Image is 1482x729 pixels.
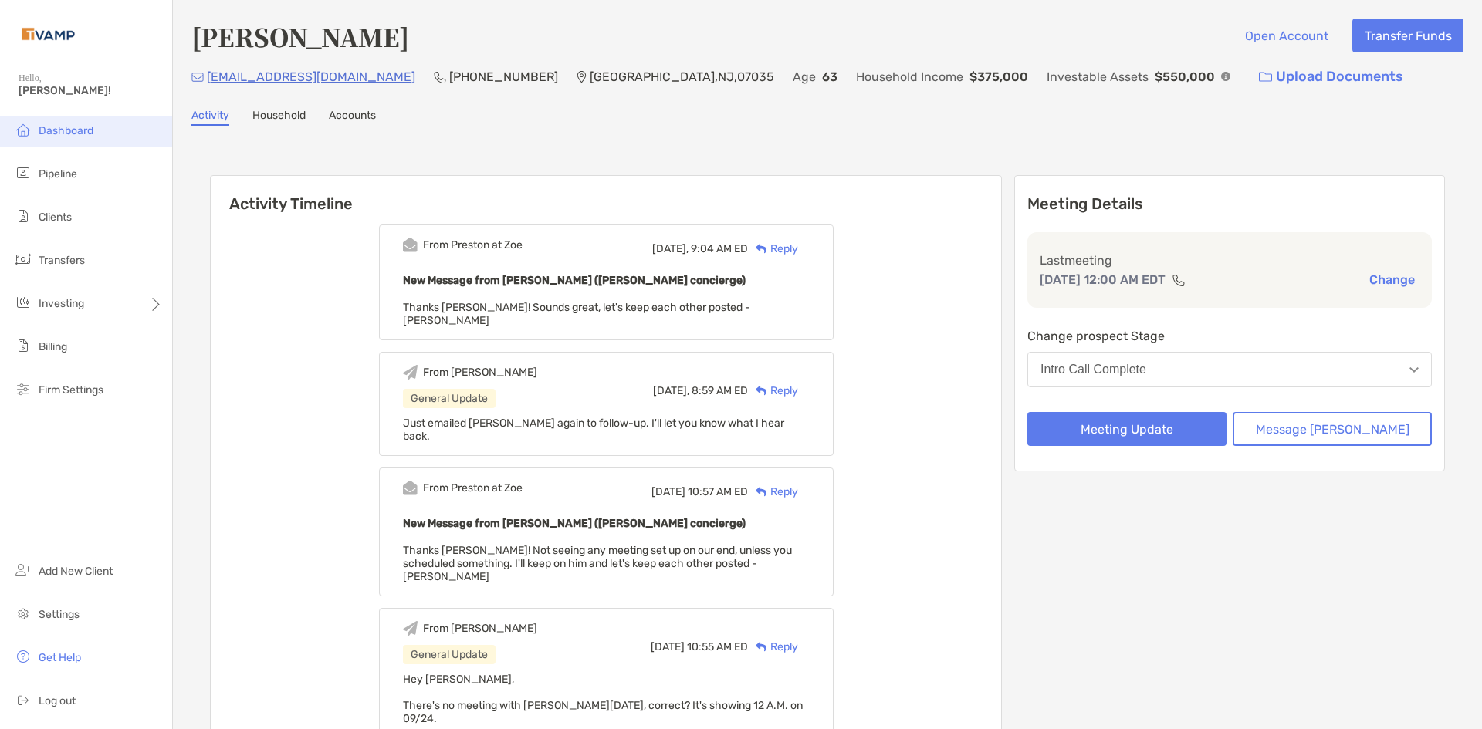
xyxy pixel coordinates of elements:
img: Zoe Logo [19,6,78,62]
img: get-help icon [14,647,32,666]
img: button icon [1259,72,1272,83]
p: [EMAIL_ADDRESS][DOMAIN_NAME] [207,67,415,86]
a: Activity [191,109,229,126]
h6: Activity Timeline [211,176,1001,213]
img: pipeline icon [14,164,32,182]
span: 10:55 AM ED [687,640,748,653]
button: Open Account [1233,19,1340,52]
div: Reply [748,639,798,655]
span: Thanks [PERSON_NAME]! Sounds great, let's keep each other posted -[PERSON_NAME] [403,301,750,327]
img: billing icon [14,336,32,355]
p: [DATE] 12:00 AM EDT [1040,270,1166,289]
span: [DATE] [651,485,685,498]
b: New Message from [PERSON_NAME] ([PERSON_NAME] concierge) [403,517,746,530]
span: 9:04 AM ED [691,242,748,255]
b: New Message from [PERSON_NAME] ([PERSON_NAME] concierge) [403,274,746,287]
p: [PHONE_NUMBER] [449,67,558,86]
p: Age [793,67,816,86]
div: General Update [403,645,496,664]
span: Billing [39,340,67,353]
img: settings icon [14,604,32,623]
span: Add New Client [39,565,113,578]
p: Meeting Details [1027,194,1432,214]
img: Location Icon [577,71,587,83]
button: Meeting Update [1027,412,1227,446]
span: Transfers [39,254,85,267]
span: Dashboard [39,124,93,137]
img: Reply icon [756,642,767,652]
span: Thanks [PERSON_NAME]! Not seeing any meeting set up on our end, unless you scheduled something. I... [403,544,792,583]
h4: [PERSON_NAME] [191,19,409,54]
div: Reply [748,241,798,257]
button: Message [PERSON_NAME] [1233,412,1432,446]
div: Reply [748,484,798,500]
span: Investing [39,297,84,310]
p: [GEOGRAPHIC_DATA] , NJ , 07035 [590,67,774,86]
img: dashboard icon [14,120,32,139]
button: Intro Call Complete [1027,352,1432,387]
a: Household [252,109,306,126]
span: Clients [39,211,72,224]
img: Reply icon [756,244,767,254]
img: Info Icon [1221,72,1230,81]
p: Last meeting [1040,251,1419,270]
div: General Update [403,389,496,408]
span: Settings [39,608,80,621]
span: Hey [PERSON_NAME], There's no meeting with [PERSON_NAME][DATE], correct? It's showing 12 A.M. on ... [403,673,803,725]
div: From Preston at Zoe [423,481,523,494]
span: Get Help [39,651,81,664]
span: [DATE], [653,384,689,397]
span: 8:59 AM ED [692,384,748,397]
div: From Preston at Zoe [423,238,523,251]
p: Investable Assets [1047,67,1149,86]
a: Accounts [329,109,376,126]
span: Pipeline [39,167,77,181]
img: transfers icon [14,250,32,268]
span: [PERSON_NAME]! [19,84,163,97]
p: $375,000 [969,67,1028,86]
img: Phone Icon [434,71,446,83]
p: $550,000 [1155,67,1215,86]
div: Intro Call Complete [1040,363,1146,376]
img: Email Icon [191,73,204,82]
div: Reply [748,383,798,399]
span: Firm Settings [39,383,103,397]
button: Transfer Funds [1352,19,1463,52]
div: From [PERSON_NAME] [423,366,537,379]
img: Event icon [403,365,418,380]
img: Reply icon [756,487,767,497]
span: Log out [39,694,76,707]
img: Open dropdown arrow [1409,367,1419,373]
span: [DATE] [651,640,685,653]
img: clients icon [14,207,32,225]
img: add_new_client icon [14,561,32,579]
button: Change [1365,272,1419,288]
p: 63 [822,67,837,86]
img: logout icon [14,690,32,709]
img: Reply icon [756,386,767,396]
span: [DATE], [652,242,689,255]
p: Change prospect Stage [1027,326,1432,346]
img: Event icon [403,621,418,636]
img: communication type [1172,274,1186,286]
img: firm-settings icon [14,380,32,398]
span: 10:57 AM ED [688,485,748,498]
img: Event icon [403,238,418,252]
span: Just emailed [PERSON_NAME] again to follow-up. I'll let you know what I hear back. [403,417,784,443]
img: Event icon [403,481,418,495]
div: From [PERSON_NAME] [423,622,537,635]
img: investing icon [14,293,32,312]
a: Upload Documents [1249,60,1413,93]
p: Household Income [856,67,963,86]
